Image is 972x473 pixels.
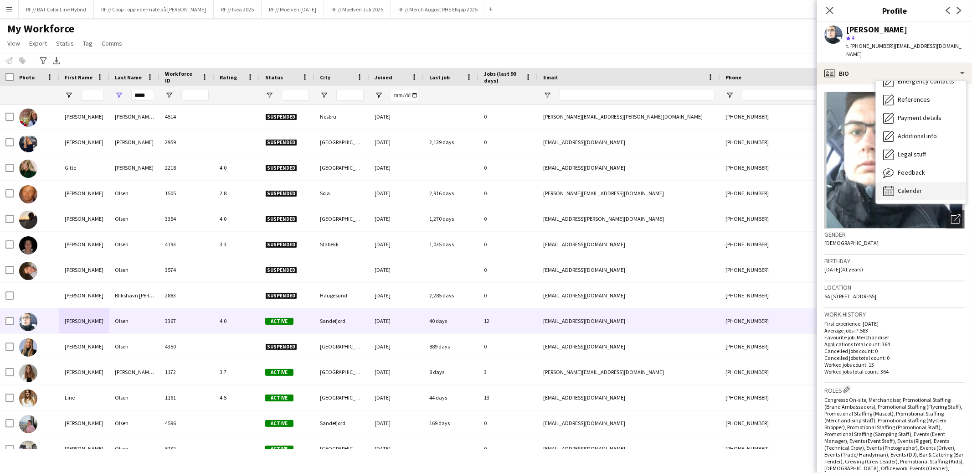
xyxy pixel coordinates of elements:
[262,0,324,18] button: RF // Moelven [DATE]
[424,181,478,206] div: 2,916 days
[109,308,159,333] div: Olsen
[19,313,37,331] img: Kenneth Olsen
[369,334,424,359] div: [DATE]
[538,283,720,308] div: [EMAIL_ADDRESS][DOMAIN_NAME]
[478,104,538,129] div: 0
[478,436,538,461] div: 0
[538,181,720,206] div: [PERSON_NAME][EMAIL_ADDRESS][DOMAIN_NAME]
[720,308,837,333] div: [PHONE_NUMBER]
[314,308,369,333] div: Sandefjord
[424,411,478,436] div: 169 days
[876,127,966,146] div: Additional info
[478,411,538,436] div: 0
[109,130,159,155] div: [PERSON_NAME]
[720,359,837,385] div: [PHONE_NUMBER]
[846,42,894,49] span: t. [PHONE_NUMBER]
[19,74,35,81] span: Photo
[538,257,720,282] div: [EMAIL_ADDRESS][DOMAIN_NAME]
[898,132,937,140] span: Additional info
[478,283,538,308] div: 0
[898,95,930,104] span: References
[369,436,424,461] div: [DATE]
[83,39,93,47] span: Tag
[725,91,734,99] button: Open Filter Menu
[478,206,538,231] div: 0
[320,74,330,81] span: City
[265,267,297,274] span: Suspended
[181,90,209,101] input: Workforce ID Filter Input
[19,441,37,459] img: Madelen Myrvin Olsen
[59,206,109,231] div: [PERSON_NAME]
[824,266,863,273] span: [DATE] (41 years)
[720,436,837,461] div: [PHONE_NUMBER]
[424,308,478,333] div: 40 days
[324,0,391,18] button: RF // Moelven Juli 2025
[265,420,293,427] span: Active
[214,0,262,18] button: RF // Ikea 2025
[109,257,159,282] div: Olsen
[265,91,273,99] button: Open Filter Menu
[65,91,73,99] button: Open Filter Menu
[59,436,109,461] div: [PERSON_NAME]
[369,104,424,129] div: [DATE]
[824,348,965,354] p: Cancelled jobs count: 0
[59,385,109,410] div: Line
[560,90,715,101] input: Email Filter Input
[478,257,538,282] div: 0
[369,181,424,206] div: [DATE]
[720,206,837,231] div: [PHONE_NUMBER]
[720,283,837,308] div: [PHONE_NUMBER]
[109,334,159,359] div: Olsen
[265,369,293,376] span: Active
[159,130,214,155] div: 2959
[265,241,297,248] span: Suspended
[19,338,37,357] img: Lene Kristine Olsen
[109,232,159,257] div: Olsen
[265,446,293,452] span: Active
[898,187,922,195] span: Calendar
[478,359,538,385] div: 3
[742,90,831,101] input: Phone Filter Input
[817,5,972,16] h3: Profile
[369,257,424,282] div: [DATE]
[81,90,104,101] input: First Name Filter Input
[898,150,926,158] span: Legal stuff
[314,283,369,308] div: Haugesund
[214,359,260,385] div: 3.7
[391,90,418,101] input: Joined Filter Input
[265,74,283,81] span: Status
[314,436,369,461] div: [GEOGRAPHIC_DATA]
[478,181,538,206] div: 0
[159,385,214,410] div: 1161
[876,73,966,91] div: Emergency contacts
[424,130,478,155] div: 2,139 days
[109,155,159,180] div: [PERSON_NAME]
[59,104,109,129] div: [PERSON_NAME]
[115,91,123,99] button: Open Filter Menu
[59,334,109,359] div: [PERSON_NAME]
[369,359,424,385] div: [DATE]
[265,114,297,120] span: Suspended
[19,390,37,408] img: Line Olsen
[26,37,51,49] a: Export
[59,257,109,282] div: [PERSON_NAME]
[478,130,538,155] div: 0
[824,354,965,361] p: Cancelled jobs total count: 0
[109,359,159,385] div: [PERSON_NAME] [PERSON_NAME]
[314,334,369,359] div: [GEOGRAPHIC_DATA]
[369,206,424,231] div: [DATE]
[898,168,925,177] span: Feedback
[538,436,720,461] div: [EMAIL_ADDRESS][DOMAIN_NAME]
[314,104,369,129] div: Nesbru
[720,181,837,206] div: [PHONE_NUMBER]
[159,436,214,461] div: 5732
[19,236,37,255] img: Isak Sofus Olsen
[19,211,37,229] img: Håvard Olsen
[369,385,424,410] div: [DATE]
[538,232,720,257] div: [EMAIL_ADDRESS][DOMAIN_NAME]
[824,361,965,368] p: Worked jobs count: 13
[51,55,62,66] app-action-btn: Export XLSX
[109,104,159,129] div: [PERSON_NAME] [PERSON_NAME]
[282,90,309,101] input: Status Filter Input
[538,104,720,129] div: [PERSON_NAME][EMAIL_ADDRESS][PERSON_NAME][DOMAIN_NAME]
